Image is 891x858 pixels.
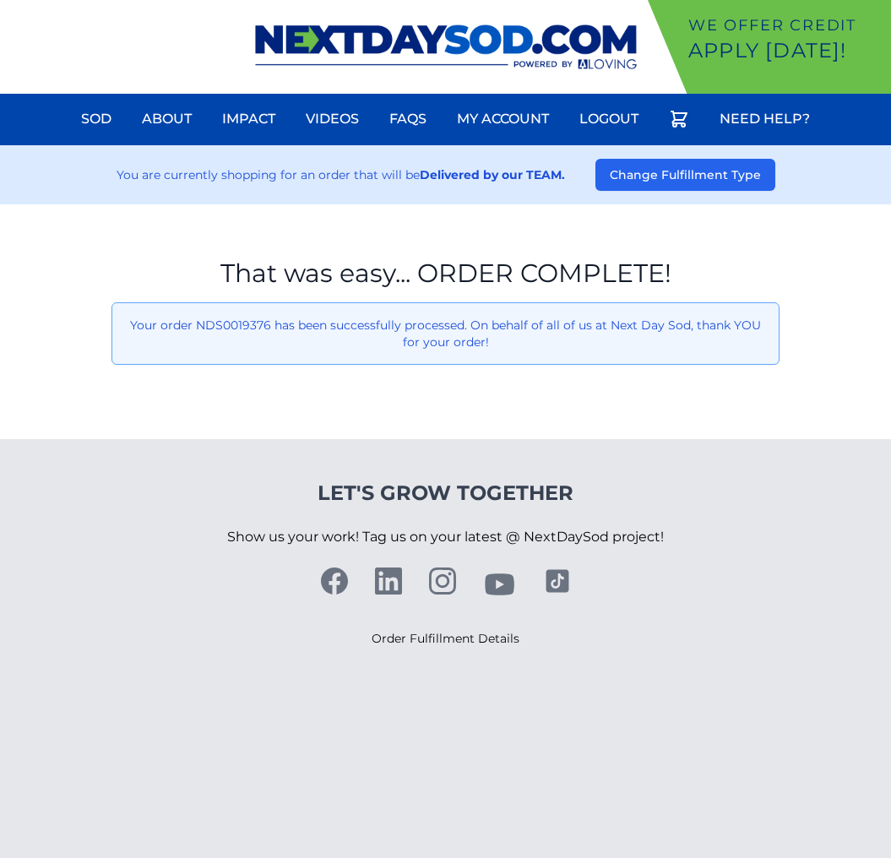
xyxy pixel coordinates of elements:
a: FAQs [379,99,437,139]
p: Your order NDS0019376 has been successfully processed. On behalf of all of us at Next Day Sod, th... [126,317,765,350]
a: Need Help? [709,99,820,139]
h1: That was easy... ORDER COMPLETE! [111,258,780,289]
p: Show us your work! Tag us on your latest @ NextDaySod project! [227,507,664,567]
a: Logout [569,99,649,139]
a: Impact [212,99,285,139]
strong: Delivered by our TEAM. [420,167,565,182]
h4: Let's Grow Together [227,480,664,507]
p: We offer Credit [688,14,884,37]
p: Apply [DATE]! [688,37,884,64]
a: Order Fulfillment Details [372,631,519,646]
a: Videos [296,99,369,139]
a: My Account [447,99,559,139]
button: Change Fulfillment Type [595,159,775,191]
a: Sod [71,99,122,139]
a: About [132,99,202,139]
